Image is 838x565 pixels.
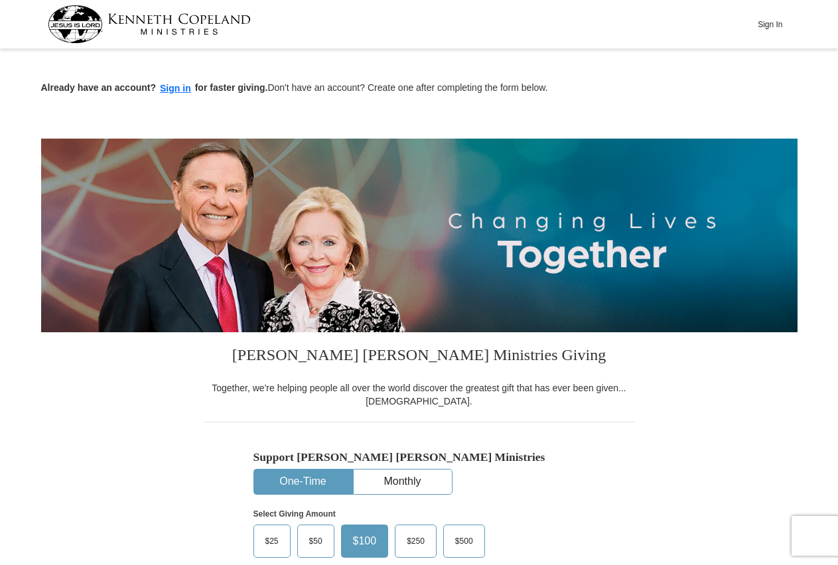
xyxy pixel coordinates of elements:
[346,531,384,551] span: $100
[253,509,336,519] strong: Select Giving Amount
[354,470,452,494] button: Monthly
[41,82,268,93] strong: Already have an account? for faster giving.
[41,81,798,96] p: Don't have an account? Create one after completing the form below.
[254,470,352,494] button: One-Time
[449,531,480,551] span: $500
[204,332,635,381] h3: [PERSON_NAME] [PERSON_NAME] Ministries Giving
[259,531,285,551] span: $25
[400,531,431,551] span: $250
[253,450,585,464] h5: Support [PERSON_NAME] [PERSON_NAME] Ministries
[156,81,195,96] button: Sign in
[303,531,329,551] span: $50
[750,14,790,34] button: Sign In
[204,381,635,408] div: Together, we're helping people all over the world discover the greatest gift that has ever been g...
[48,5,251,43] img: kcm-header-logo.svg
